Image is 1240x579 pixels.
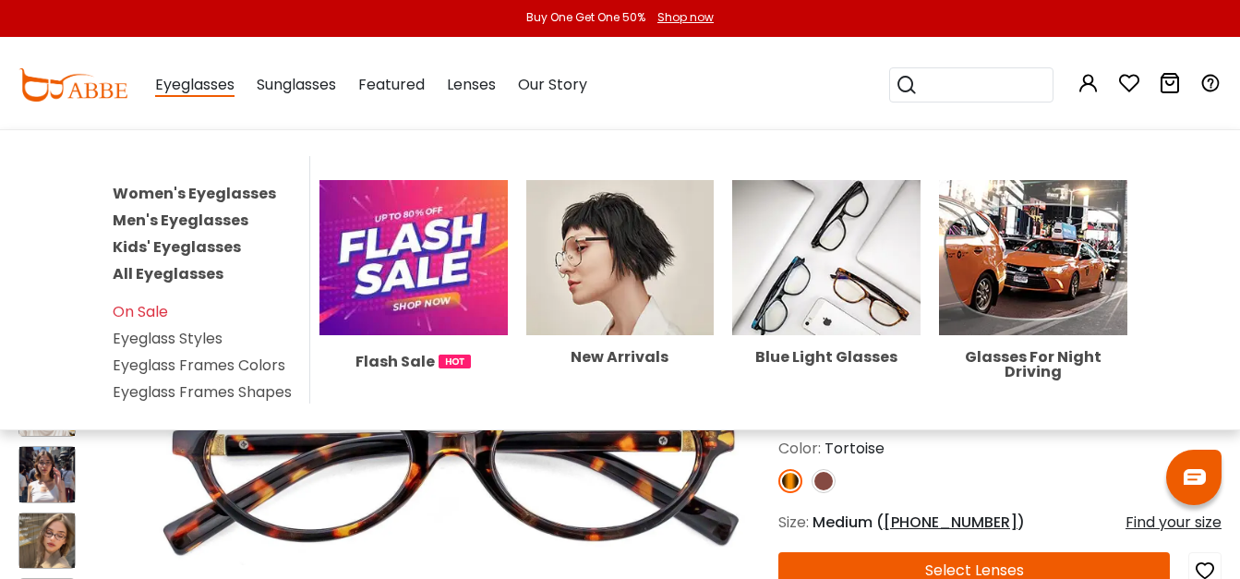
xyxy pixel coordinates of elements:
[1126,512,1222,534] div: Find your size
[732,246,921,365] a: Blue Light Glasses
[778,512,809,533] span: Size:
[155,74,235,97] span: Eyeglasses
[939,180,1127,335] img: Glasses For Night Driving
[939,350,1127,380] div: Glasses For Night Driving
[939,246,1127,380] a: Glasses For Night Driving
[113,210,248,231] a: Men's Eyeglasses
[526,350,715,365] div: New Arrivals
[884,512,1017,533] span: [PHONE_NUMBER]
[825,438,885,459] span: Tortoise
[657,9,714,26] div: Shop now
[778,438,821,459] span: Color:
[648,9,714,25] a: Shop now
[358,74,425,95] span: Featured
[113,328,223,349] a: Eyeglass Styles
[439,355,471,368] img: 1724998894317IetNH.gif
[113,355,285,376] a: Eyeglass Frames Colors
[1184,469,1206,485] img: chat
[526,180,715,335] img: New Arrivals
[113,381,292,403] a: Eyeglass Frames Shapes
[447,74,496,95] span: Lenses
[813,512,1025,533] span: Medium ( )
[19,513,75,569] img: Knowledge Tortoise Acetate Eyeglasses , UniversalBridgeFit Frames from ABBE Glasses
[355,350,435,373] span: Flash Sale
[113,263,223,284] a: All Eyeglasses
[113,183,276,204] a: Women's Eyeglasses
[526,246,715,365] a: New Arrivals
[113,236,241,258] a: Kids' Eyeglasses
[113,301,168,322] a: On Sale
[518,74,587,95] span: Our Story
[319,180,508,335] img: Flash Sale
[732,350,921,365] div: Blue Light Glasses
[319,246,508,373] a: Flash Sale
[19,447,75,502] img: Knowledge Tortoise Acetate Eyeglasses , UniversalBridgeFit Frames from ABBE Glasses
[732,180,921,335] img: Blue Light Glasses
[18,68,127,102] img: abbeglasses.com
[526,9,645,26] div: Buy One Get One 50%
[257,74,336,95] span: Sunglasses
